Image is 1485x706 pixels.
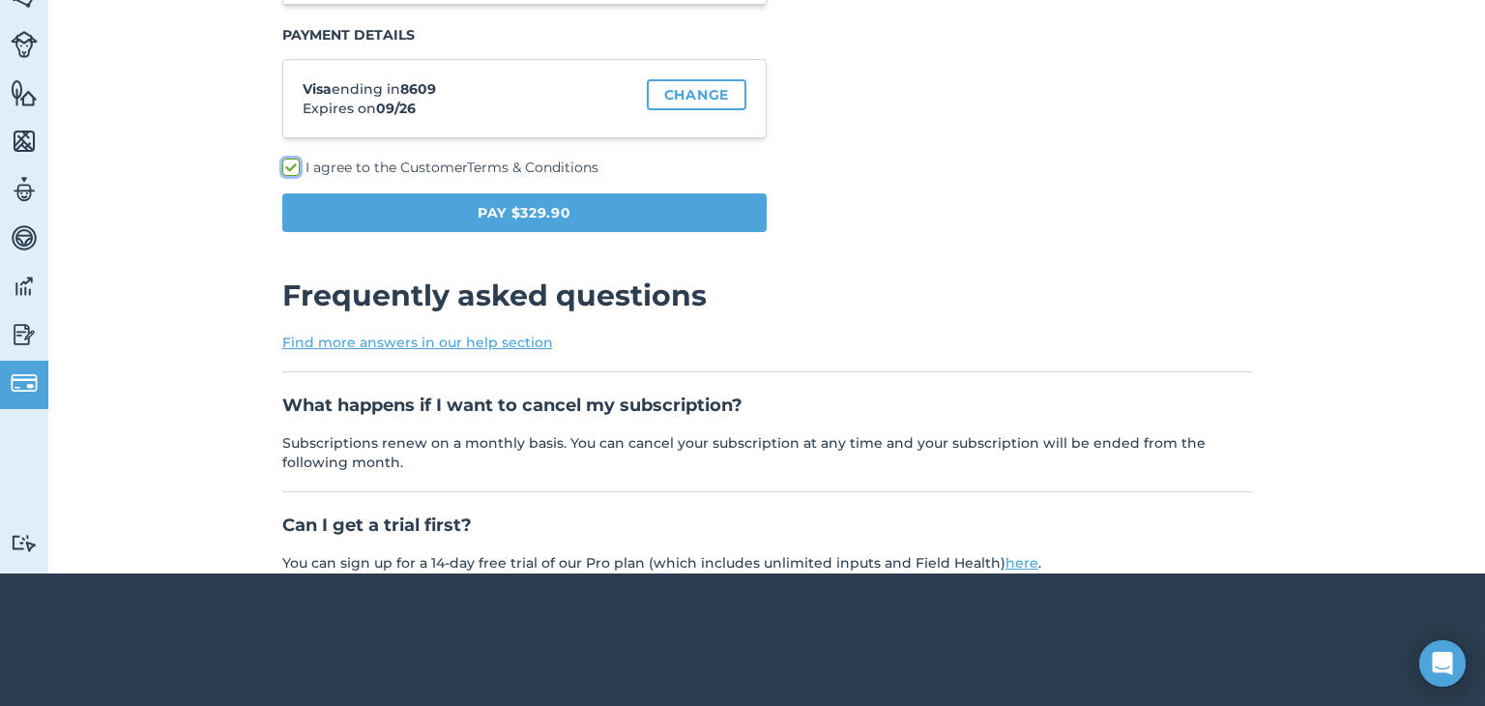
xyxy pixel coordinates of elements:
[11,223,38,252] img: svg+xml;base64,PD94bWwgdmVyc2lvbj0iMS4wIiBlbmNvZGluZz0idXRmLTgiPz4KPCEtLSBHZW5lcmF0b3I6IEFkb2JlIE...
[1005,554,1038,572] a: here
[303,99,636,118] p: Expires on
[306,159,598,176] span: I agree to the Customer
[282,553,1252,573] p: You can sign up for a 14-day free trial of our Pro plan (which includes unlimited inputs and Fiel...
[282,334,553,351] a: Find more answers in our help section
[11,31,38,58] img: svg+xml;base64,PD94bWwgdmVyc2lvbj0iMS4wIiBlbmNvZGluZz0idXRmLTgiPz4KPCEtLSBHZW5lcmF0b3I6IEFkb2JlIE...
[282,512,1252,539] h3: Can I get a trial first?
[282,193,768,232] button: Pay $329.90
[11,369,38,397] img: svg+xml;base64,PD94bWwgdmVyc2lvbj0iMS4wIiBlbmNvZGluZz0idXRmLTgiPz4KPCEtLSBHZW5lcmF0b3I6IEFkb2JlIE...
[282,392,1252,419] h3: What happens if I want to cancel my subscription?
[11,320,38,349] img: svg+xml;base64,PD94bWwgdmVyc2lvbj0iMS4wIiBlbmNvZGluZz0idXRmLTgiPz4KPCEtLSBHZW5lcmF0b3I6IEFkb2JlIE...
[11,78,38,107] img: svg+xml;base64,PHN2ZyB4bWxucz0iaHR0cDovL3d3dy53My5vcmcvMjAwMC9zdmciIHdpZHRoPSI1NiIgaGVpZ2h0PSI2MC...
[1419,640,1466,687] div: Open Intercom Messenger
[282,279,1252,313] h2: Frequently asked questions
[467,159,598,176] a: Terms & Conditions
[282,433,1252,472] p: Subscriptions renew on a monthly basis. You can cancel your subscription at any time and your sub...
[303,80,332,98] strong: Visa
[11,127,38,156] img: svg+xml;base64,PHN2ZyB4bWxucz0iaHR0cDovL3d3dy53My5vcmcvMjAwMC9zdmciIHdpZHRoPSI1NiIgaGVpZ2h0PSI2MC...
[303,79,636,99] p: ending in
[11,534,38,552] img: svg+xml;base64,PD94bWwgdmVyc2lvbj0iMS4wIiBlbmNvZGluZz0idXRmLTgiPz4KPCEtLSBHZW5lcmF0b3I6IEFkb2JlIE...
[647,79,746,110] a: Change
[11,272,38,301] img: svg+xml;base64,PD94bWwgdmVyc2lvbj0iMS4wIiBlbmNvZGluZz0idXRmLTgiPz4KPCEtLSBHZW5lcmF0b3I6IEFkb2JlIE...
[400,80,436,98] strong: 8609
[282,25,768,44] h3: Payment details
[11,175,38,204] img: svg+xml;base64,PD94bWwgdmVyc2lvbj0iMS4wIiBlbmNvZGluZz0idXRmLTgiPz4KPCEtLSBHZW5lcmF0b3I6IEFkb2JlIE...
[376,100,416,117] strong: 09/26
